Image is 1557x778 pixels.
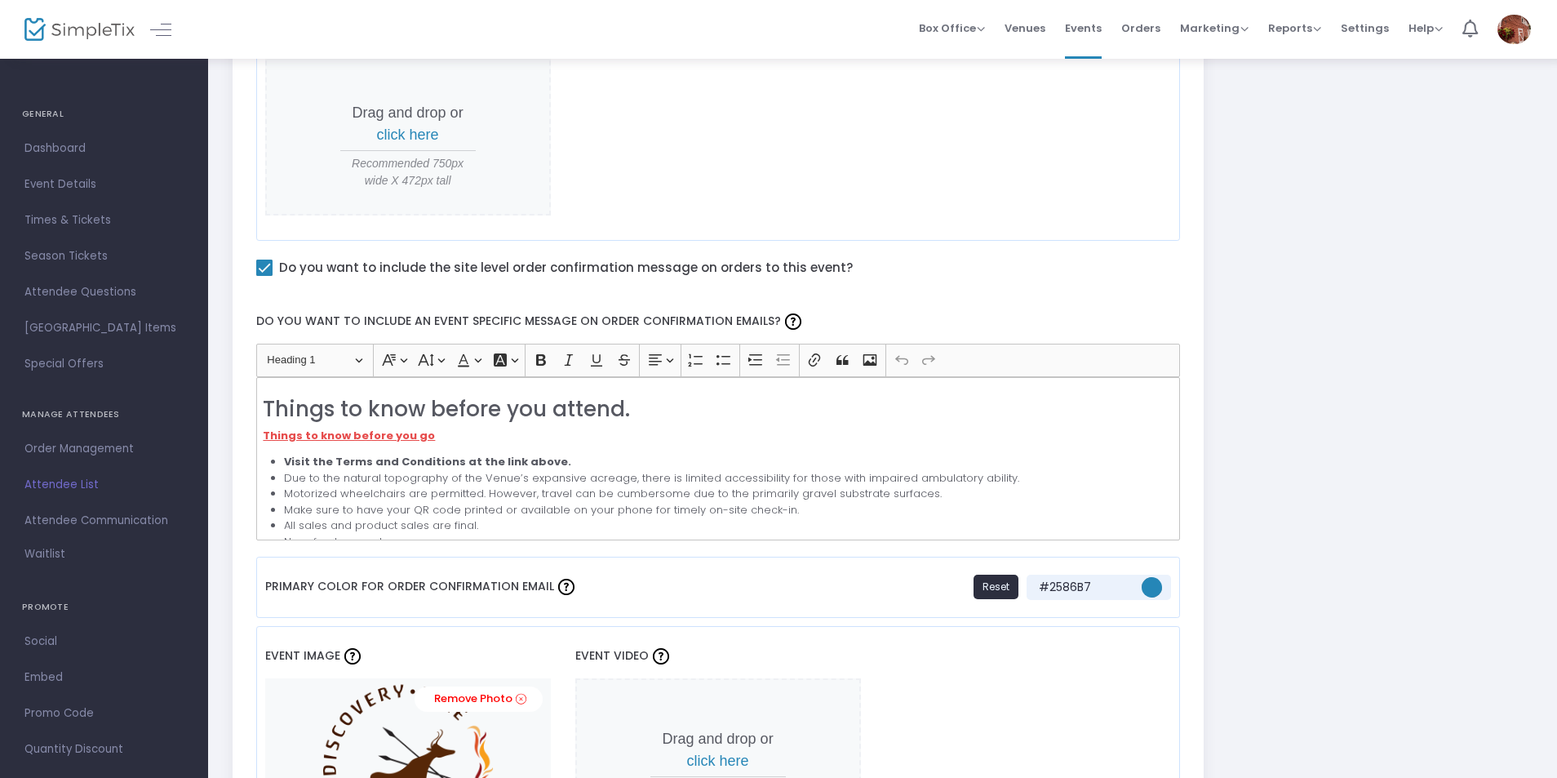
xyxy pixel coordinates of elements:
span: Attendee Communication [24,510,184,531]
span: Recommended 750px wide X 472px tall [340,155,476,189]
h2: Things to know before you attend. [263,397,1173,422]
span: Attendee Questions [24,282,184,303]
button: Heading 1 [259,348,370,373]
span: Event Image [265,647,340,664]
span: #2586B7 [1035,579,1133,596]
span: click here [687,753,749,769]
span: Box Office [919,20,985,36]
li: Make sure to have your QR code printed or available on your phone for timely on-site check-in. [284,502,1173,518]
a: Remove Photo [415,687,543,712]
span: Event Details [24,174,184,195]
span: Times & Tickets [24,210,184,231]
span: Season Tickets [24,246,184,267]
label: Primary Color For Order Confirmation Email [265,566,579,609]
span: Promo Code [24,703,184,724]
kendo-colorpicker: #2586b7 [1133,575,1163,600]
span: Do you want to include the site level order confirmation message on orders to this event? [279,257,853,278]
u: Things to know before you go [263,428,435,443]
span: Embed [24,667,184,688]
span: click here [377,127,439,143]
span: Reports [1268,20,1321,36]
strong: Visit the Terms and Conditions at the link above. [284,454,571,469]
img: question-mark [785,313,801,330]
span: Order Management [24,438,184,460]
span: Settings [1341,7,1389,49]
span: Quantity Discount [24,739,184,760]
span: Marketing [1180,20,1249,36]
span: Waitlist [24,546,65,562]
span: Heading 1 [267,350,352,370]
img: question-mark [344,648,361,665]
span: Event Video [575,647,649,664]
h4: MANAGE ATTENDEES [22,398,186,431]
span: [GEOGRAPHIC_DATA] Items [24,318,184,339]
h4: PROMOTE [22,591,186,624]
h4: GENERAL [22,98,186,131]
span: Attendee List [24,474,184,496]
div: Editor toolbar [256,344,1181,376]
label: Do you want to include an event specific message on order confirmation emails? [248,300,1188,344]
span: Special Offers [24,353,184,375]
button: Reset [974,575,1018,599]
p: Drag and drop or [340,102,476,146]
li: All sales and product sales are final. [284,518,1173,534]
img: question-mark [653,648,669,665]
span: Help [1408,20,1443,36]
img: question-mark [558,579,574,595]
span: Events [1065,7,1102,49]
li: No refunds or exchanges. [284,534,1173,550]
span: Venues [1005,7,1045,49]
span: Orders [1121,7,1160,49]
span: Dashboard [24,138,184,159]
li: Due to the natural topography of the Venue’s expansive acreage, there is limited accessibility fo... [284,470,1173,487]
span: Social [24,631,184,652]
li: Motorized wheelchairs are permitted. However, travel can be cumbersome due to the primarily grave... [284,486,1173,502]
div: Rich Text Editor, main [256,377,1181,540]
p: Drag and drop or [650,728,786,772]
